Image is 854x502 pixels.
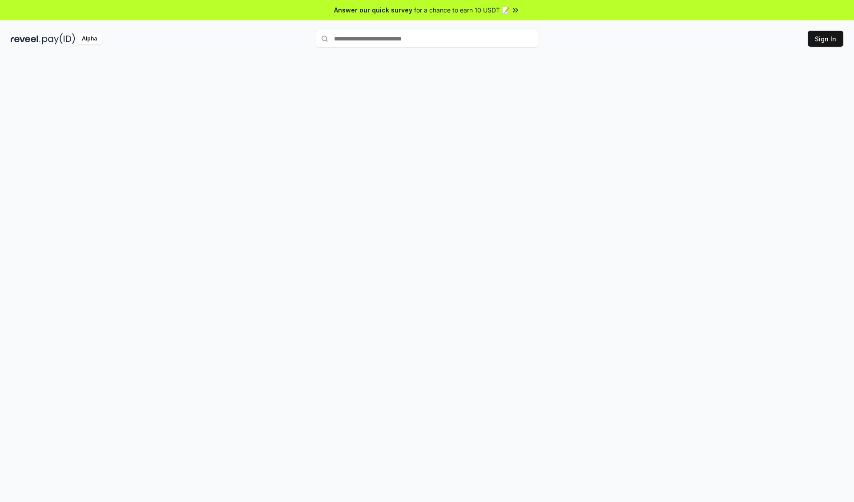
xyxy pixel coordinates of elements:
img: reveel_dark [11,33,40,44]
div: Alpha [77,33,102,44]
button: Sign In [808,31,843,47]
img: pay_id [42,33,75,44]
span: for a chance to earn 10 USDT 📝 [414,5,509,15]
span: Answer our quick survey [334,5,412,15]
